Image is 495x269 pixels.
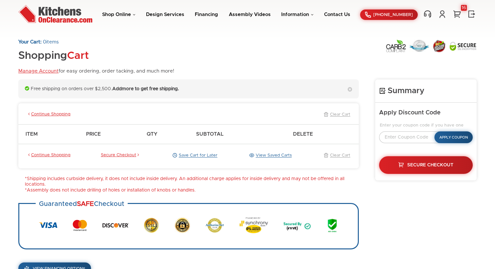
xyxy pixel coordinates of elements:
a: Continue Shopping [27,153,70,159]
span: 0 [43,40,46,44]
a: 16 [452,10,462,18]
p: for easy ordering, order tacking, and much more! [18,68,174,75]
th: Delete [290,124,359,144]
li: *Assembly does not include drilling of holes or installation of knobs or handles. [25,188,359,193]
span: Secure Checkout [407,163,453,167]
span: [PHONE_NUMBER] [373,13,413,17]
a: Information [281,12,314,17]
a: Design Services [146,12,184,17]
a: View Saved Carts [248,153,292,159]
h4: Summary [379,86,473,96]
a: Save Cart for Later [171,153,217,159]
img: SSL [144,217,159,233]
a: Shop Online [102,12,136,17]
img: Secure Order [432,40,446,53]
img: Authorize.net [206,218,224,233]
a: Manage Account [18,69,59,74]
a: Secure Checkout [101,153,140,159]
strong: Your Cart: [18,40,42,44]
a: Clear Cart [322,112,350,118]
div: 16 [461,5,467,11]
img: MasterCard [73,220,87,231]
img: Secure [174,217,190,233]
img: Carb2 Compliant [386,39,406,53]
li: *Shipping includes curbside delivery, it does not include inside delivery. An additional charge a... [25,176,359,188]
a: Continue Shopping [27,112,70,118]
img: Lowest Price Guarantee [409,40,429,52]
img: Visa [39,222,57,228]
span: Cart [67,51,89,61]
button: Apply Coupon [434,131,473,143]
strong: SAFE [77,201,94,207]
a: Financing [195,12,218,17]
img: Secure SSL Encyption [449,41,477,51]
th: Subtotal [193,124,290,144]
a: [PHONE_NUMBER] [360,9,418,20]
a: Assembly Videos [229,12,271,17]
img: Kitchens On Clearance [18,5,92,23]
strong: Add more to get free shipping. [112,87,179,91]
input: Enter Coupon Code [379,131,444,143]
a: Secure Checkout [379,156,473,174]
div: Free shipping on orders over $2,500. [18,79,359,99]
a: Clear Cart [322,153,350,159]
th: Price [83,124,143,144]
legend: Enter your coupon code if you have one [379,123,473,128]
img: Discover [102,221,129,230]
th: Item [18,124,83,144]
img: Secured by MT [283,217,311,233]
h3: Guaranteed Checkout [36,197,128,211]
a: Contact Us [324,12,350,17]
h1: Shopping [18,50,174,62]
h5: Apply Discount Code [379,109,473,117]
p: items [18,39,174,45]
th: Qty [143,124,193,144]
img: AES 256 Bit [326,217,338,233]
img: Synchrony Bank [239,217,268,233]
